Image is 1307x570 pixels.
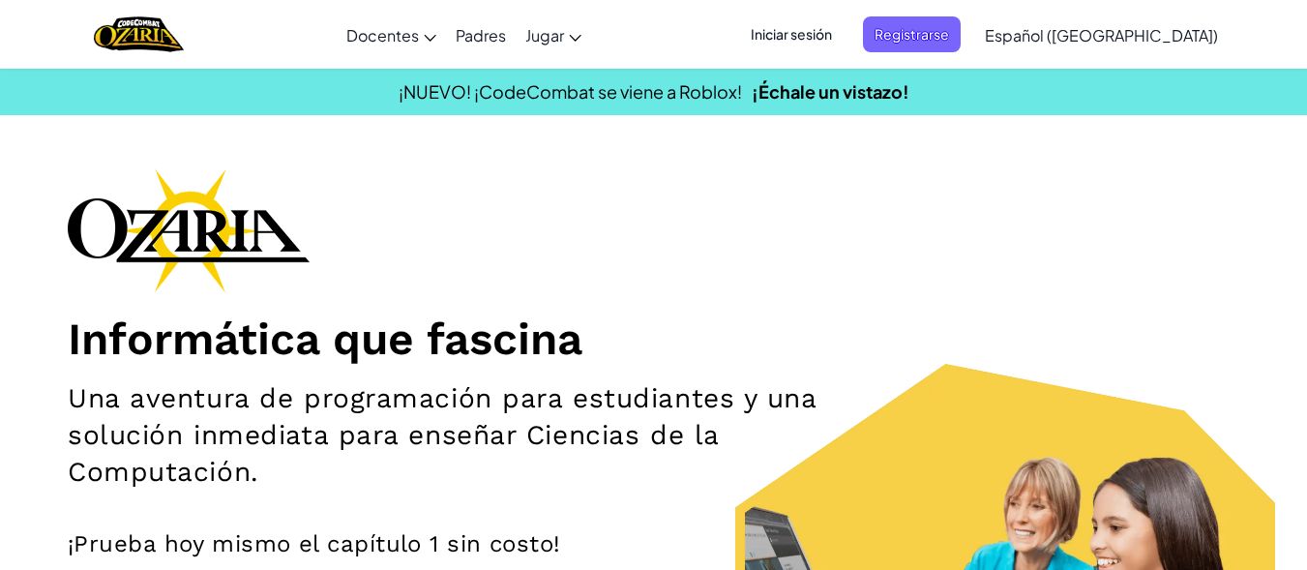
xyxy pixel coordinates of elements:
[68,380,852,491] h2: Una aventura de programación para estudiantes y una solución inmediata para enseñar Ciencias de l...
[525,25,564,45] span: Jugar
[399,80,742,103] span: ¡NUEVO! ¡CodeCombat se viene a Roblox!
[337,9,446,61] a: Docentes
[863,16,961,52] button: Registrarse
[739,16,844,52] button: Iniciar sesión
[346,25,419,45] span: Docentes
[975,9,1228,61] a: Español ([GEOGRAPHIC_DATA])
[68,168,310,292] img: Ozaria branding logo
[985,25,1218,45] span: Español ([GEOGRAPHIC_DATA])
[68,312,1239,366] h1: Informática que fascina
[446,9,516,61] a: Padres
[94,15,184,54] a: Ozaria by CodeCombat logo
[516,9,591,61] a: Jugar
[68,529,1239,558] p: ¡Prueba hoy mismo el capítulo 1 sin costo!
[752,80,909,103] a: ¡Échale un vistazo!
[94,15,184,54] img: Home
